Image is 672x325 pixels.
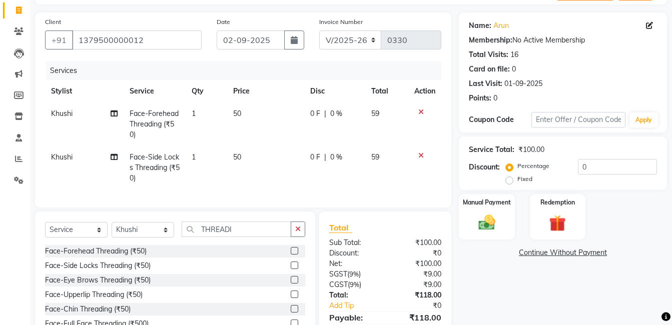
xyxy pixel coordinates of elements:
[629,112,658,127] button: Apply
[469,20,491,31] div: Name:
[510,49,518,60] div: 16
[329,280,348,289] span: CGST
[473,213,500,232] img: _cash.svg
[324,152,326,162] span: |
[130,152,180,182] span: Face-Side Locks Threading (₹50)
[469,114,531,125] div: Coupon Code
[186,80,227,102] th: Qty
[46,61,449,80] div: Services
[540,198,575,207] label: Redemption
[531,112,625,127] input: Enter Offer / Coupon Code
[45,80,124,102] th: Stylist
[385,237,449,248] div: ₹100.00
[330,152,342,162] span: 0 %
[45,246,147,256] div: Face-Forehead Threading (₹50)
[517,174,532,183] label: Fixed
[322,300,396,311] a: Add Tip
[385,248,449,258] div: ₹0
[469,78,502,89] div: Last Visit:
[469,49,508,60] div: Total Visits:
[45,289,143,300] div: Face-Upperlip Threading (₹50)
[72,30,202,49] input: Search by Name/Mobile/Email/Code
[322,311,385,323] div: Payable:
[192,152,196,161] span: 1
[350,280,359,288] span: 9%
[517,161,549,170] label: Percentage
[329,269,347,278] span: SGST
[322,248,385,258] div: Discount:
[324,108,326,119] span: |
[396,300,449,311] div: ₹0
[329,222,352,233] span: Total
[45,260,151,271] div: Face-Side Locks Threading (₹50)
[385,290,449,300] div: ₹118.00
[463,198,511,207] label: Manual Payment
[512,64,516,74] div: 0
[227,80,304,102] th: Price
[45,17,61,26] label: Client
[322,290,385,300] div: Total:
[469,35,512,45] div: Membership:
[504,78,542,89] div: 01-09-2025
[310,152,320,162] span: 0 F
[385,279,449,290] div: ₹9.00
[322,237,385,248] div: Sub Total:
[469,35,657,45] div: No Active Membership
[365,80,408,102] th: Total
[182,221,291,237] input: Search or Scan
[124,80,186,102] th: Service
[45,275,151,285] div: Face-Eye Brows Threading (₹50)
[322,269,385,279] div: ( )
[408,80,441,102] th: Action
[330,108,342,119] span: 0 %
[469,162,500,172] div: Discount:
[371,109,379,118] span: 59
[233,109,241,118] span: 50
[130,109,179,139] span: Face-Forehead Threading (₹50)
[371,152,379,161] span: 59
[233,152,241,161] span: 50
[385,311,449,323] div: ₹118.00
[544,213,571,233] img: _gift.svg
[217,17,230,26] label: Date
[51,152,73,161] span: Khushi
[51,109,73,118] span: Khushi
[322,279,385,290] div: ( )
[385,269,449,279] div: ₹9.00
[45,30,73,49] button: +91
[319,17,363,26] label: Invoice Number
[310,108,320,119] span: 0 F
[493,20,509,31] a: Arun
[322,258,385,269] div: Net:
[385,258,449,269] div: ₹100.00
[349,270,359,278] span: 9%
[192,109,196,118] span: 1
[45,304,131,314] div: Face-Chin Threading (₹50)
[518,144,544,155] div: ₹100.00
[469,144,514,155] div: Service Total:
[461,247,665,258] a: Continue Without Payment
[304,80,365,102] th: Disc
[469,64,510,74] div: Card on file:
[469,93,491,103] div: Points:
[493,93,497,103] div: 0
